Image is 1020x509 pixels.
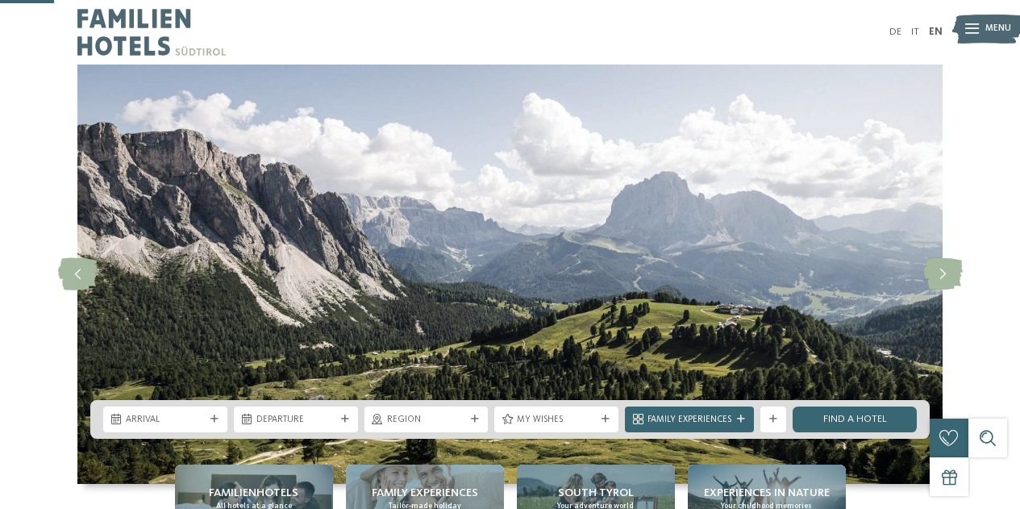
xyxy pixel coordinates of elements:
[372,485,478,501] span: Family Experiences
[889,27,901,37] a: DE
[911,27,919,37] a: IT
[929,27,943,37] a: EN
[517,414,596,427] span: My wishes
[647,414,731,427] span: Family Experiences
[77,65,943,484] img: Family hotels in the Dolomites: Holidays in the realm of the Pale Mountains
[985,23,1011,35] span: Menu
[256,414,335,427] span: Departure
[209,485,298,501] span: Familienhotels
[387,414,466,427] span: Region
[558,485,634,501] span: South Tyrol
[126,414,205,427] span: Arrival
[704,485,830,501] span: Experiences in nature
[793,407,917,432] a: Find a hotel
